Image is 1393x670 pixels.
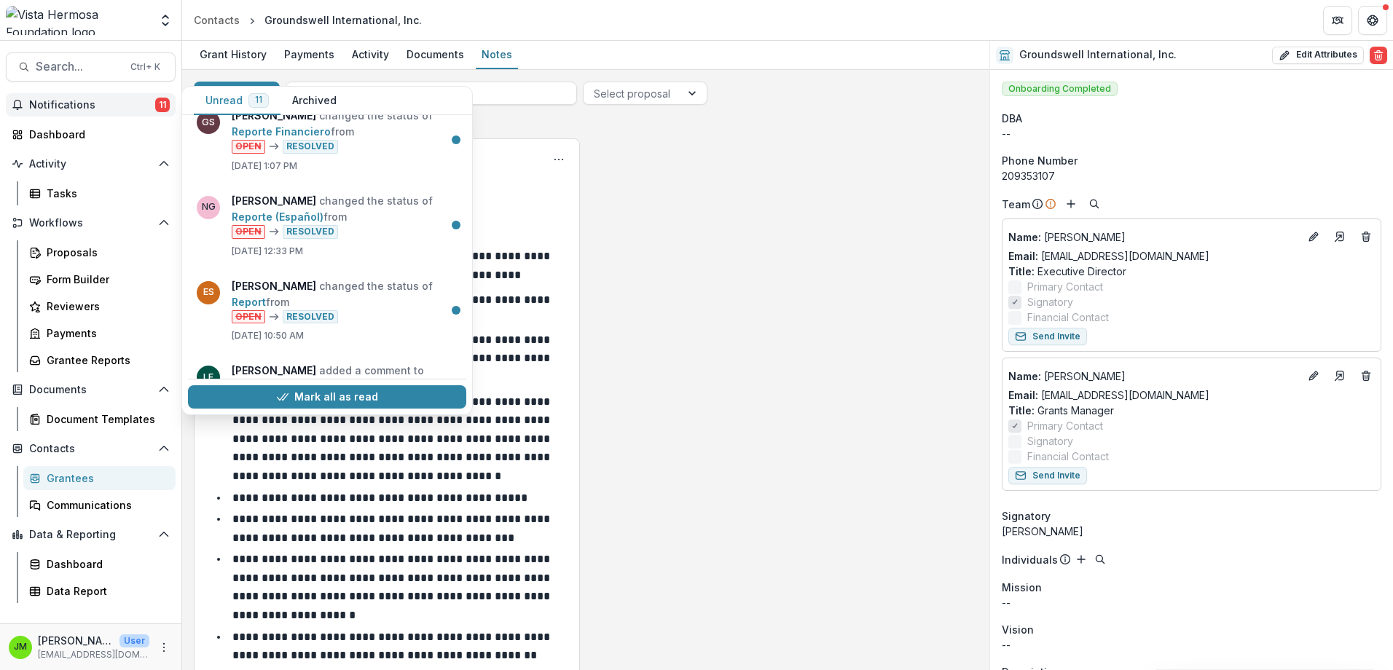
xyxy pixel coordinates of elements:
[232,210,323,223] a: Reporte (Español)
[1357,228,1375,245] button: Deletes
[1305,367,1322,385] button: Edit
[1027,310,1109,325] span: Financial Contact
[1002,622,1034,637] span: Vision
[36,60,122,74] span: Search...
[280,87,348,115] button: Archived
[47,470,164,486] div: Grantees
[401,41,470,69] a: Documents
[194,12,240,28] div: Contacts
[1072,551,1090,568] button: Add
[194,82,280,105] button: New Note
[119,634,149,647] p: User
[1086,195,1103,213] button: Search
[255,95,262,105] span: 11
[1008,248,1209,264] a: Email: [EMAIL_ADDRESS][DOMAIN_NAME]
[6,52,176,82] button: Search...
[6,523,176,546] button: Open Data & Reporting
[1008,404,1035,417] span: Title :
[1002,552,1058,567] p: Individuals
[547,148,570,171] button: Options
[346,44,395,65] div: Activity
[47,352,164,368] div: Grantee Reports
[23,466,176,490] a: Grantees
[1328,364,1351,387] a: Go to contact
[1357,367,1375,385] button: Deletes
[1002,524,1381,539] div: [PERSON_NAME]
[23,552,176,576] a: Dashboard
[1062,195,1080,213] button: Add
[1027,433,1073,449] span: Signatory
[1027,449,1109,464] span: Financial Contact
[1008,265,1035,277] span: Title :
[1008,389,1038,401] span: Email:
[23,579,176,603] a: Data Report
[232,363,458,395] p: added a comment to
[1008,229,1299,245] a: Name: [PERSON_NAME]
[155,639,173,656] button: More
[47,411,164,427] div: Document Templates
[1002,637,1381,653] p: --
[476,44,518,65] div: Notes
[278,44,340,65] div: Payments
[1008,370,1041,382] span: Name :
[1370,47,1387,64] button: Delete
[29,443,152,455] span: Contacts
[23,240,176,264] a: Proposals
[6,122,176,146] a: Dashboard
[29,217,152,229] span: Workflows
[47,583,164,599] div: Data Report
[47,299,164,314] div: Reviewers
[194,44,272,65] div: Grant History
[232,278,458,324] p: changed the status of from
[476,41,518,69] a: Notes
[6,152,176,176] button: Open Activity
[6,211,176,234] button: Open Workflows
[47,326,164,341] div: Payments
[23,493,176,517] a: Communications
[14,642,27,652] div: Jerry Martinez
[264,12,422,28] div: Groundswell International, Inc.
[1002,111,1022,126] span: DBA
[1008,403,1375,418] p: Grants Manager
[23,181,176,205] a: Tasks
[47,272,164,287] div: Form Builder
[6,378,176,401] button: Open Documents
[23,267,176,291] a: Form Builder
[1019,49,1177,61] h2: Groundswell International, Inc.
[1002,580,1042,595] span: Mission
[1008,368,1299,384] p: [PERSON_NAME]
[1002,82,1118,96] span: Onboarding Completed
[232,296,266,308] a: Report
[29,158,152,170] span: Activity
[6,437,176,460] button: Open Contacts
[1002,126,1381,141] div: --
[194,87,280,115] button: Unread
[155,98,170,112] span: 11
[1008,264,1375,279] p: Executive Director
[1027,418,1103,433] span: Primary Contact
[1002,197,1030,212] p: Team
[23,294,176,318] a: Reviewers
[1008,368,1299,384] a: Name: [PERSON_NAME]
[1091,551,1109,568] button: Search
[1305,228,1322,245] button: Edit
[47,186,164,201] div: Tasks
[232,108,458,154] p: changed the status of from
[194,41,272,69] a: Grant History
[1008,231,1041,243] span: Name :
[232,125,331,138] a: Reporte Financiero
[1008,387,1209,403] a: Email: [EMAIL_ADDRESS][DOMAIN_NAME]
[346,41,395,69] a: Activity
[401,44,470,65] div: Documents
[38,633,114,648] p: [PERSON_NAME]
[1328,225,1351,248] a: Go to contact
[29,384,152,396] span: Documents
[23,348,176,372] a: Grantee Reports
[188,385,466,409] button: Mark all as read
[1027,279,1103,294] span: Primary Contact
[47,497,164,513] div: Communications
[127,59,163,75] div: Ctrl + K
[6,6,149,35] img: Vista Hermosa Foundation logo
[1008,229,1299,245] p: [PERSON_NAME]
[1027,294,1073,310] span: Signatory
